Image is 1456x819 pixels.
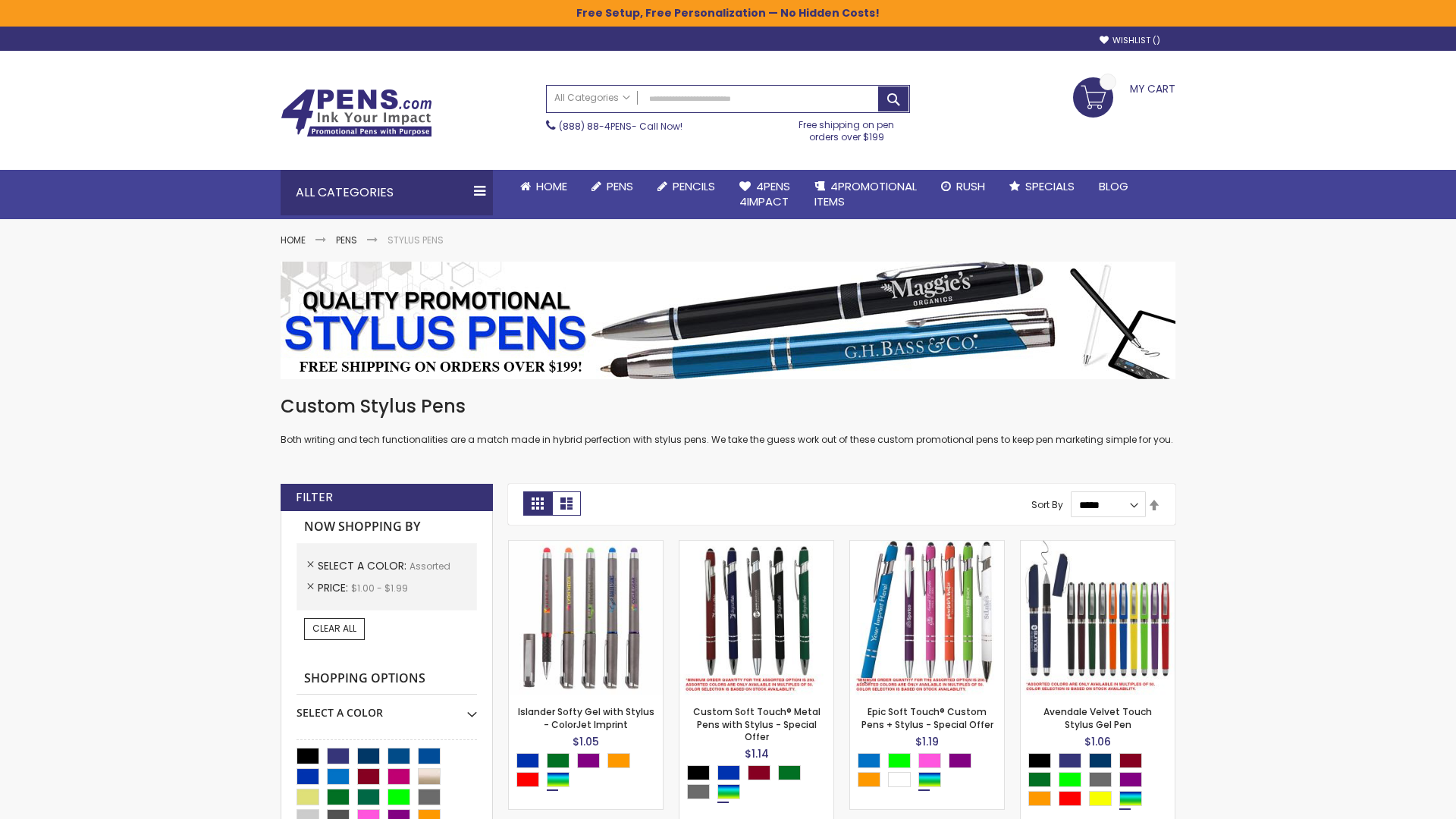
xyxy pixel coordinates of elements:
label: Sort By [1031,498,1063,511]
span: $1.05 [573,734,599,749]
div: Lime Green [888,753,911,768]
div: Green [1028,772,1051,787]
span: $1.06 [1084,734,1111,749]
div: Blue Light [858,753,880,768]
div: Blue [516,753,539,768]
a: Home [508,170,579,203]
div: Free shipping on pen orders over $199 [783,113,911,143]
span: Pens [607,178,633,194]
strong: Filter [296,489,333,506]
a: Pens [336,234,357,246]
span: Price [318,580,351,595]
img: 4P-MS8B-Assorted [850,541,1004,695]
span: $1.00 - $1.99 [351,582,408,595]
div: Navy Blue [1089,753,1112,768]
span: 4PROMOTIONAL ITEMS [814,178,917,209]
span: Specials [1025,178,1075,194]
a: All Categories [547,86,638,111]
span: Pencils [673,178,715,194]
div: Purple [1119,772,1142,787]
div: Purple [577,753,600,768]
div: Burgundy [1119,753,1142,768]
div: Yellow [1089,791,1112,806]
div: Burgundy [748,765,770,780]
div: Select A Color [1028,753,1175,810]
a: Custom Soft Touch® Metal Pens with Stylus - Special Offer [693,705,821,742]
span: Select A Color [318,558,409,573]
strong: Stylus Pens [388,234,444,246]
div: Grey [687,784,710,799]
div: Lime Green [1059,772,1081,787]
a: Avendale Velvet Touch Stylus Gel Pen-Assorted [1021,540,1175,553]
div: Select A Color [516,753,663,791]
div: Both writing and tech functionalities are a match made in hybrid perfection with stylus pens. We ... [281,394,1175,447]
strong: Grid [523,491,552,516]
div: All Categories [281,170,493,215]
a: Islander Softy Gel with Stylus - ColorJet Imprint [518,705,654,730]
a: Custom Soft Touch® Metal Pens with Stylus-Assorted [679,540,833,553]
span: 4Pens 4impact [739,178,790,209]
a: (888) 88-4PENS [559,120,632,133]
div: White [888,772,911,787]
div: Black [1028,753,1051,768]
div: Orange [858,772,880,787]
a: Wishlist [1100,35,1160,46]
a: Pencils [645,170,727,203]
span: $1.19 [915,734,939,749]
span: Clear All [312,622,356,635]
a: 4P-MS8B-Assorted [850,540,1004,553]
span: - Call Now! [559,120,682,133]
span: Home [536,178,567,194]
a: Avendale Velvet Touch Stylus Gel Pen [1043,705,1152,730]
div: Red [1059,791,1081,806]
a: 4Pens4impact [727,170,802,219]
span: All Categories [554,92,630,104]
span: Blog [1099,178,1128,194]
span: Rush [956,178,985,194]
img: Custom Soft Touch® Metal Pens with Stylus-Assorted [679,541,833,695]
div: Red [516,772,539,787]
div: Green [778,765,801,780]
div: Orange [1028,791,1051,806]
a: Epic Soft Touch® Custom Pens + Stylus - Special Offer [861,705,993,730]
div: Assorted [918,772,941,787]
div: Select A Color [687,765,833,803]
a: Clear All [304,618,365,639]
div: Assorted [1119,791,1142,806]
img: Stylus Pens [281,262,1175,379]
strong: Now Shopping by [297,511,477,543]
div: Green [547,753,570,768]
div: Assorted [717,784,740,799]
div: Black [687,765,710,780]
div: Purple [949,753,971,768]
img: Avendale Velvet Touch Stylus Gel Pen-Assorted [1021,541,1175,695]
div: Select A Color [858,753,1004,791]
span: Assorted [409,560,450,573]
img: Islander Softy Gel with Stylus - ColorJet Imprint-Assorted [509,541,663,695]
a: Pens [579,170,645,203]
div: Grey [1089,772,1112,787]
div: Blue [717,765,740,780]
div: Orange [607,753,630,768]
a: Islander Softy Gel with Stylus - ColorJet Imprint-Assorted [509,540,663,553]
img: 4Pens Custom Pens and Promotional Products [281,89,432,137]
span: $1.14 [745,746,769,761]
a: Home [281,234,306,246]
a: Blog [1087,170,1141,203]
h1: Custom Stylus Pens [281,394,1175,419]
div: Select A Color [297,695,477,720]
div: Royal Blue [1059,753,1081,768]
div: Pink [918,753,941,768]
a: Specials [997,170,1087,203]
a: Rush [929,170,997,203]
div: Assorted [547,772,570,787]
a: 4PROMOTIONALITEMS [802,170,929,219]
strong: Shopping Options [297,663,477,695]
